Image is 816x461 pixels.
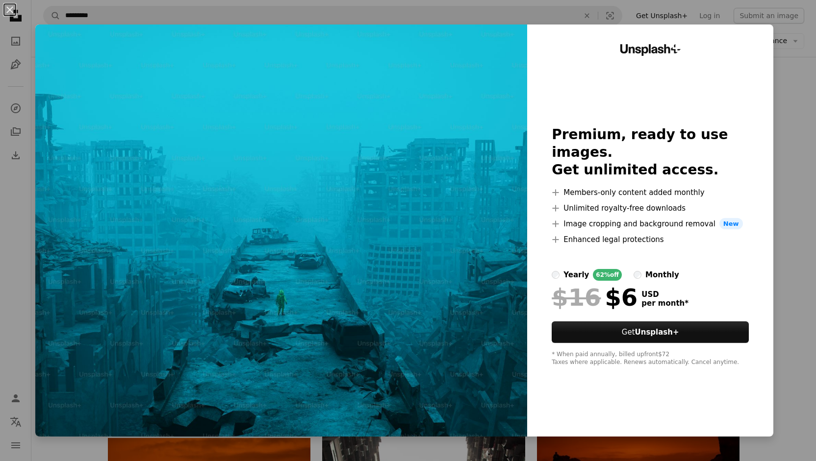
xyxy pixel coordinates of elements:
[552,218,749,230] li: Image cropping and background removal
[719,218,743,230] span: New
[552,234,749,245] li: Enhanced legal protections
[552,202,749,214] li: Unlimited royalty-free downloads
[634,271,641,279] input: monthly
[552,351,749,366] div: * When paid annually, billed upfront $72 Taxes where applicable. Renews automatically. Cancel any...
[635,328,679,337] strong: Unsplash+
[563,269,589,281] div: yearly
[552,271,560,279] input: yearly62%off
[593,269,622,281] div: 62% off
[641,299,688,308] span: per month *
[645,269,679,281] div: monthly
[641,290,688,299] span: USD
[552,187,749,198] li: Members-only content added monthly
[552,285,637,310] div: $6
[552,126,749,179] h2: Premium, ready to use images. Get unlimited access.
[552,285,601,310] span: $16
[552,321,749,343] button: GetUnsplash+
